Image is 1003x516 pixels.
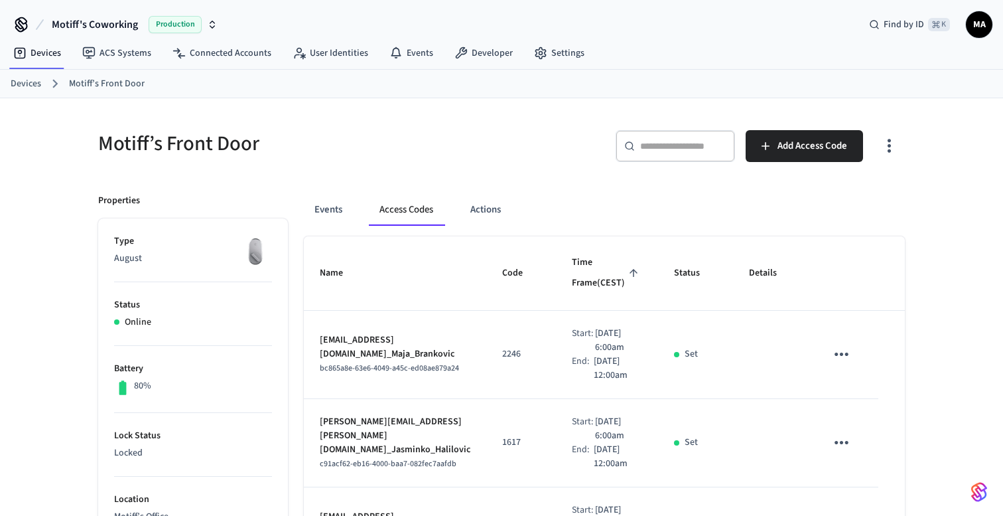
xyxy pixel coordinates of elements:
div: End: [572,443,594,471]
button: Add Access Code [746,130,863,162]
p: Set [685,347,698,361]
div: Start: [572,415,595,443]
p: Battery [114,362,272,376]
span: bc865a8e-63e6-4049-a45c-ed08ae879a24 [320,363,459,374]
button: Actions [460,194,511,226]
span: Status [674,263,717,284]
span: c91acf62-eb16-4000-baa7-082fec7aafdb [320,458,456,470]
a: Events [379,41,444,65]
p: [DATE] 12:00am [594,355,642,383]
div: Find by ID⌘ K [858,13,961,37]
p: [DATE] 12:00am [594,443,642,471]
p: Location [114,493,272,507]
span: Name [320,263,360,284]
p: 2246 [502,347,540,361]
img: SeamLogoGradient.69752ec5.svg [971,481,987,503]
p: August [114,252,272,266]
span: Code [502,263,540,284]
p: Lock Status [114,429,272,443]
p: [DATE] 6:00am [595,327,642,355]
a: Developer [444,41,523,65]
div: ant example [304,194,905,226]
span: Motiff's Coworking [52,17,138,33]
span: Find by ID [884,18,924,31]
a: Devices [11,77,41,91]
img: August Wifi Smart Lock 3rd Gen, Silver, Front [239,234,272,268]
span: Details [749,263,794,284]
p: Online [125,315,151,329]
a: Connected Accounts [162,41,282,65]
span: Add Access Code [777,137,847,155]
a: Motiff’s Front Door [69,77,145,91]
p: Set [685,436,698,450]
p: Properties [98,194,140,208]
h5: Motiff’s Front Door [98,130,494,157]
p: Locked [114,446,272,460]
span: MA [967,13,991,37]
button: Access Codes [369,194,444,226]
button: Events [304,194,353,226]
p: Status [114,298,272,312]
div: Start: [572,327,595,355]
a: Settings [523,41,595,65]
span: Production [149,16,202,33]
p: [PERSON_NAME][EMAIL_ADDRESS][PERSON_NAME][DOMAIN_NAME]_Jasminko_Halilovic [320,415,470,457]
a: User Identities [282,41,379,65]
p: [EMAIL_ADDRESS][DOMAIN_NAME]_Maja_Brankovic [320,333,470,361]
p: 1617 [502,436,540,450]
p: [DATE] 6:00am [595,415,642,443]
button: MA [966,11,992,38]
a: ACS Systems [72,41,162,65]
p: 80% [134,379,151,393]
a: Devices [3,41,72,65]
span: Time Frame(CEST) [572,252,642,294]
p: Type [114,234,272,248]
span: ⌘ K [928,18,950,31]
div: End: [572,355,594,383]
